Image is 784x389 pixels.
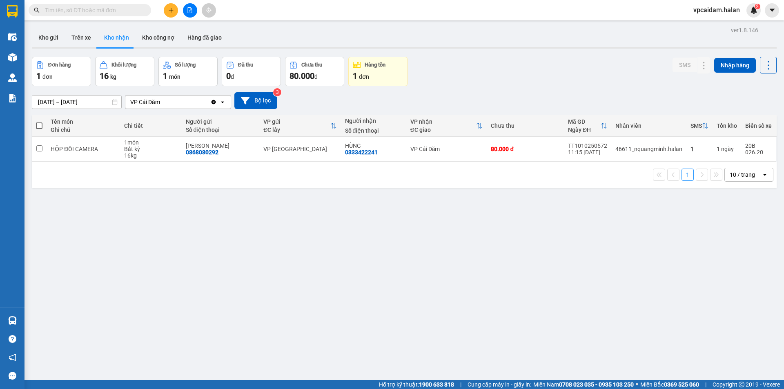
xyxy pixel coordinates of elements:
[186,118,256,125] div: Người gửi
[34,7,40,13] span: search
[345,127,402,134] div: Số điện thoại
[705,380,706,389] span: |
[290,71,314,81] span: 80.000
[379,380,454,389] span: Hỗ trợ kỹ thuật:
[568,127,601,133] div: Ngày ĐH
[124,122,178,129] div: Chi tiết
[100,71,109,81] span: 16
[419,381,454,388] strong: 1900 633 818
[48,62,71,68] div: Đơn hàng
[636,383,638,386] span: ⚪️
[568,118,601,125] div: Mã GD
[8,94,17,102] img: solution-icon
[750,7,757,14] img: icon-new-feature
[365,62,385,68] div: Hàng tồn
[263,118,330,125] div: VP gửi
[345,118,402,124] div: Người nhận
[206,7,212,13] span: aim
[615,146,682,152] div: 46611_nquangminh.halan
[32,57,91,86] button: Đơn hàng1đơn
[226,71,231,81] span: 0
[410,118,477,125] div: VP nhận
[406,115,487,137] th: Toggle SortBy
[32,28,65,47] button: Kho gửi
[468,380,531,389] span: Cung cấp máy in - giấy in:
[745,142,772,156] div: 20B-026.20
[202,3,216,18] button: aim
[51,118,116,125] div: Tên món
[8,53,17,62] img: warehouse-icon
[9,335,16,343] span: question-circle
[8,33,17,41] img: warehouse-icon
[762,171,768,178] svg: open
[559,381,634,388] strong: 0708 023 035 - 0935 103 250
[36,71,41,81] span: 1
[32,96,121,109] input: Select a date range.
[95,57,154,86] button: Khối lượng16kg
[765,3,779,18] button: caret-down
[756,4,759,9] span: 2
[314,73,318,80] span: đ
[98,28,136,47] button: Kho nhận
[564,115,611,137] th: Toggle SortBy
[186,127,256,133] div: Số điện thoại
[186,142,256,149] div: HẢI ĐĂNG
[640,380,699,389] span: Miền Bắc
[111,62,136,68] div: Khối lượng
[491,146,560,152] div: 80.000 đ
[183,3,197,18] button: file-add
[301,62,322,68] div: Chưa thu
[169,73,180,80] span: món
[124,146,178,152] div: Bất kỳ
[730,171,755,179] div: 10 / trang
[8,73,17,82] img: warehouse-icon
[51,127,116,133] div: Ghi chú
[745,122,772,129] div: Biển số xe
[238,62,253,68] div: Đã thu
[285,57,344,86] button: Chưa thu80.000đ
[273,88,281,96] sup: 3
[353,71,357,81] span: 1
[8,316,17,325] img: warehouse-icon
[714,58,756,73] button: Nhập hàng
[263,146,336,152] div: VP [GEOGRAPHIC_DATA]
[9,353,16,361] span: notification
[615,122,682,129] div: Nhân viên
[491,122,560,129] div: Chưa thu
[181,28,228,47] button: Hàng đã giao
[51,146,116,152] div: HỘP ĐÔI CAMERA
[158,57,218,86] button: Số lượng1món
[721,146,734,152] span: ngày
[410,127,477,133] div: ĐC giao
[717,122,737,129] div: Tồn kho
[45,6,141,15] input: Tìm tên, số ĐT hoặc mã đơn
[7,5,18,18] img: logo-vxr
[568,142,607,149] div: TT1010250572
[755,4,760,9] sup: 2
[259,115,341,137] th: Toggle SortBy
[460,380,461,389] span: |
[345,149,378,156] div: 0333422241
[682,169,694,181] button: 1
[359,73,369,80] span: đơn
[234,92,277,109] button: Bộ lọc
[163,71,167,81] span: 1
[690,122,702,129] div: SMS
[187,7,193,13] span: file-add
[161,98,162,106] input: Selected VP Cái Dăm.
[110,73,116,80] span: kg
[263,127,330,133] div: ĐC lấy
[345,142,402,149] div: HÙNG
[210,99,217,105] svg: Clear value
[9,372,16,380] span: message
[175,62,196,68] div: Số lượng
[136,28,181,47] button: Kho công nợ
[130,98,160,106] div: VP Cái Dăm
[533,380,634,389] span: Miền Nam
[687,5,746,15] span: vpcaidam.halan
[717,146,737,152] div: 1
[731,26,758,35] div: ver 1.8.146
[42,73,53,80] span: đơn
[739,382,744,387] span: copyright
[686,115,713,137] th: Toggle SortBy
